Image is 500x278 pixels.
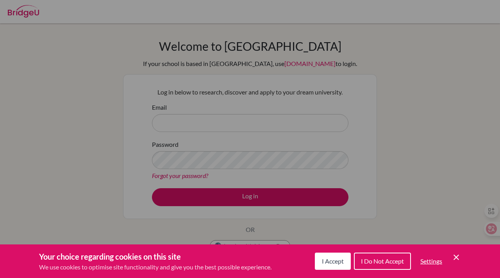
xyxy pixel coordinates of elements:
h3: Your choice regarding cookies on this site [39,251,271,262]
span: I Do Not Accept [361,257,404,265]
span: Settings [420,257,442,265]
button: I Do Not Accept [354,253,411,270]
button: I Accept [315,253,351,270]
span: I Accept [322,257,344,265]
button: Settings [414,253,448,269]
p: We use cookies to optimise site functionality and give you the best possible experience. [39,262,271,272]
button: Save and close [452,253,461,262]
